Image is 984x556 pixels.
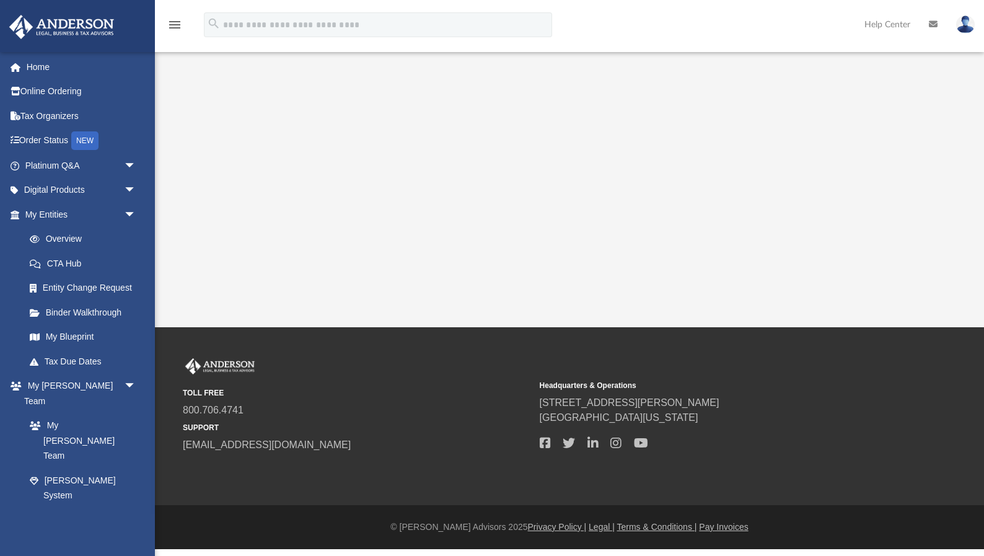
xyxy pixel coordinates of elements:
small: Headquarters & Operations [540,380,888,391]
a: [PERSON_NAME] System [17,468,149,508]
img: Anderson Advisors Platinum Portal [183,358,257,374]
a: Platinum Q&Aarrow_drop_down [9,153,155,178]
div: NEW [71,131,99,150]
a: menu [167,24,182,32]
a: My [PERSON_NAME] Team [17,413,143,469]
a: 800.706.4741 [183,405,244,415]
a: My Entitiesarrow_drop_down [9,202,155,227]
a: My Blueprint [17,325,149,350]
a: Privacy Policy | [528,522,587,532]
a: [GEOGRAPHIC_DATA][US_STATE] [540,412,698,423]
a: Pay Invoices [699,522,748,532]
span: arrow_drop_down [124,178,149,203]
a: Terms & Conditions | [617,522,697,532]
a: Tax Organizers [9,104,155,128]
a: [EMAIL_ADDRESS][DOMAIN_NAME] [183,439,351,450]
span: arrow_drop_down [124,153,149,179]
a: CTA Hub [17,251,155,276]
a: My [PERSON_NAME] Teamarrow_drop_down [9,374,149,413]
a: Client Referrals [17,508,149,532]
span: arrow_drop_down [124,374,149,399]
a: Tax Due Dates [17,349,155,374]
a: Overview [17,227,155,252]
span: arrow_drop_down [124,202,149,227]
a: Home [9,55,155,79]
a: Order StatusNEW [9,128,155,154]
small: SUPPORT [183,422,531,433]
img: Anderson Advisors Platinum Portal [6,15,118,39]
i: search [207,17,221,30]
img: User Pic [956,15,975,33]
i: menu [167,17,182,32]
a: Entity Change Request [17,276,155,301]
a: [STREET_ADDRESS][PERSON_NAME] [540,397,719,408]
a: Digital Productsarrow_drop_down [9,178,155,203]
a: Legal | [589,522,615,532]
a: Binder Walkthrough [17,300,155,325]
small: TOLL FREE [183,387,531,399]
a: Online Ordering [9,79,155,104]
div: © [PERSON_NAME] Advisors 2025 [155,521,984,534]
